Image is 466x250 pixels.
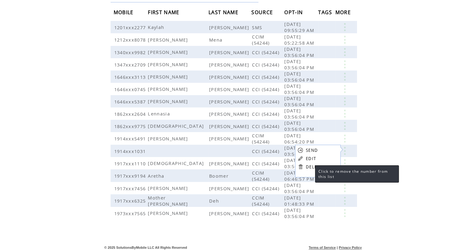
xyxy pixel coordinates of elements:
[309,246,336,249] a: Terms of Service
[252,132,271,145] span: CCIM (54244)
[148,135,189,142] span: [PERSON_NAME]
[284,71,316,83] span: [DATE] 03:56:04 PM
[148,10,181,14] a: FIRST NAME
[148,111,172,117] span: Lennasia
[114,173,148,179] span: 1917xxx9194
[209,7,240,19] span: LAST NAME
[209,185,251,192] span: [PERSON_NAME]
[284,34,316,46] span: [DATE] 05:22:58 AM
[209,62,251,68] span: [PERSON_NAME]
[114,135,148,142] span: 1914xxx5491
[284,95,316,107] span: [DATE] 03:56:04 PM
[306,164,322,170] a: DELETE
[284,132,316,145] span: [DATE] 06:54:20 PM
[114,198,148,204] span: 1917xxx6325
[148,24,166,30] span: Kaylah
[114,123,148,129] span: 1862xxx9775
[306,156,316,161] a: EDIT
[284,120,316,132] span: [DATE] 03:56:04 PM
[114,185,148,192] span: 1917xxx7456
[318,169,388,179] span: Click to remove the number from this list
[251,10,274,14] a: SOURCE
[114,24,148,30] span: 1201xxx2277
[209,10,240,14] a: LAST NAME
[209,123,251,129] span: [PERSON_NAME]
[148,98,189,104] span: [PERSON_NAME]
[252,195,271,207] span: CCIM (54244)
[284,21,316,33] span: [DATE] 09:55:29 AM
[252,99,281,105] span: CCI (54244)
[252,62,281,68] span: CCI (54244)
[209,24,251,30] span: [PERSON_NAME]
[209,160,251,167] span: [PERSON_NAME]
[252,24,264,30] span: SMS
[114,62,148,68] span: 1347xxx2709
[114,37,148,43] span: 1212xxx8078
[284,83,316,95] span: [DATE] 03:56:04 PM
[114,74,148,80] span: 1646xxx3113
[252,170,271,182] span: CCIM (54244)
[252,86,281,92] span: CCI (54244)
[209,99,251,105] span: [PERSON_NAME]
[148,173,166,179] span: Aretha
[337,246,338,249] span: |
[148,74,189,80] span: [PERSON_NAME]
[252,34,271,46] span: CCIM (54244)
[209,49,251,55] span: [PERSON_NAME]
[148,195,189,207] span: Mother [PERSON_NAME]
[114,7,135,19] span: MOBILE
[104,246,187,249] span: © 2025 SolutionsByMobile LLC All Rights Reserved
[114,49,148,55] span: 1340xxx9982
[284,7,304,19] span: OPT-IN
[114,86,148,92] span: 1646xxx0745
[148,210,189,216] span: [PERSON_NAME]
[284,58,316,71] span: [DATE] 03:56:04 PM
[284,157,316,169] span: [DATE] 03:56:04 PM
[252,111,281,117] span: CCI (54244)
[209,111,251,117] span: [PERSON_NAME]
[148,61,189,67] span: [PERSON_NAME]
[284,170,316,182] span: [DATE] 06:46:57 PM
[148,185,189,191] span: [PERSON_NAME]
[252,160,281,167] span: CCI (54244)
[306,147,318,153] a: SEND
[148,86,189,92] span: [PERSON_NAME]
[318,7,334,19] span: TAGS
[148,160,205,166] span: [DEMOGRAPHIC_DATA]
[284,107,316,120] span: [DATE] 03:56:04 PM
[209,173,230,179] span: Boomer
[114,10,135,14] a: MOBILE
[209,198,221,204] span: Deh
[251,7,274,19] span: SOURCE
[114,111,148,117] span: 1862xxx2604
[114,160,148,167] span: 1917xxx1110
[252,49,281,55] span: CCI (54244)
[114,210,148,216] span: 1973xxx7565
[209,37,224,43] span: Mena
[209,74,251,80] span: [PERSON_NAME]
[148,37,189,43] span: [PERSON_NAME]
[284,195,316,207] span: [DATE] 01:48:33 PM
[148,7,181,19] span: FIRST NAME
[114,148,148,154] span: 1914xxx1031
[209,135,251,142] span: [PERSON_NAME]
[318,10,334,14] a: TAGS
[284,145,316,157] span: [DATE] 03:56:04 PM
[252,123,281,129] span: CCI (54244)
[284,207,316,219] span: [DATE] 03:56:04 PM
[148,123,205,129] span: [DEMOGRAPHIC_DATA]
[284,10,304,14] a: OPT-IN
[252,148,281,154] span: CCI (54244)
[284,182,316,194] span: [DATE] 03:56:04 PM
[252,74,281,80] span: CCI (54244)
[284,46,316,58] span: [DATE] 03:56:04 PM
[339,246,362,249] a: Privacy Policy
[252,210,281,216] span: CCI (54244)
[252,185,281,192] span: CCI (54244)
[114,99,148,105] span: 1646xxx5387
[209,86,251,92] span: [PERSON_NAME]
[209,210,251,216] span: [PERSON_NAME]
[148,49,189,55] span: [PERSON_NAME]
[335,7,352,19] span: MORE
